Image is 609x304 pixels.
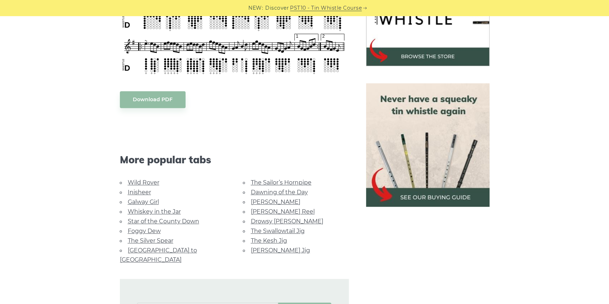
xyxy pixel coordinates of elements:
a: Dawning of the Day [251,189,308,196]
a: The Silver Spear [128,237,173,244]
span: NEW: [248,4,263,12]
a: The Swallowtail Jig [251,228,305,234]
a: Star of the County Down [128,218,199,225]
a: Download PDF [120,91,186,108]
span: Discover [265,4,289,12]
img: tin whistle buying guide [366,83,489,207]
a: PST10 - Tin Whistle Course [290,4,362,12]
a: Wild Rover [128,179,159,186]
a: Inisheer [128,189,151,196]
a: The Kesh Jig [251,237,287,244]
a: [PERSON_NAME] [251,198,300,205]
a: Foggy Dew [128,228,161,234]
a: [PERSON_NAME] Jig [251,247,310,254]
a: The Sailor’s Hornpipe [251,179,311,186]
a: [GEOGRAPHIC_DATA] to [GEOGRAPHIC_DATA] [120,247,197,263]
a: [PERSON_NAME] Reel [251,208,315,215]
a: Galway Girl [128,198,159,205]
a: Whiskey in the Jar [128,208,181,215]
span: More popular tabs [120,154,349,166]
a: Drowsy [PERSON_NAME] [251,218,323,225]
